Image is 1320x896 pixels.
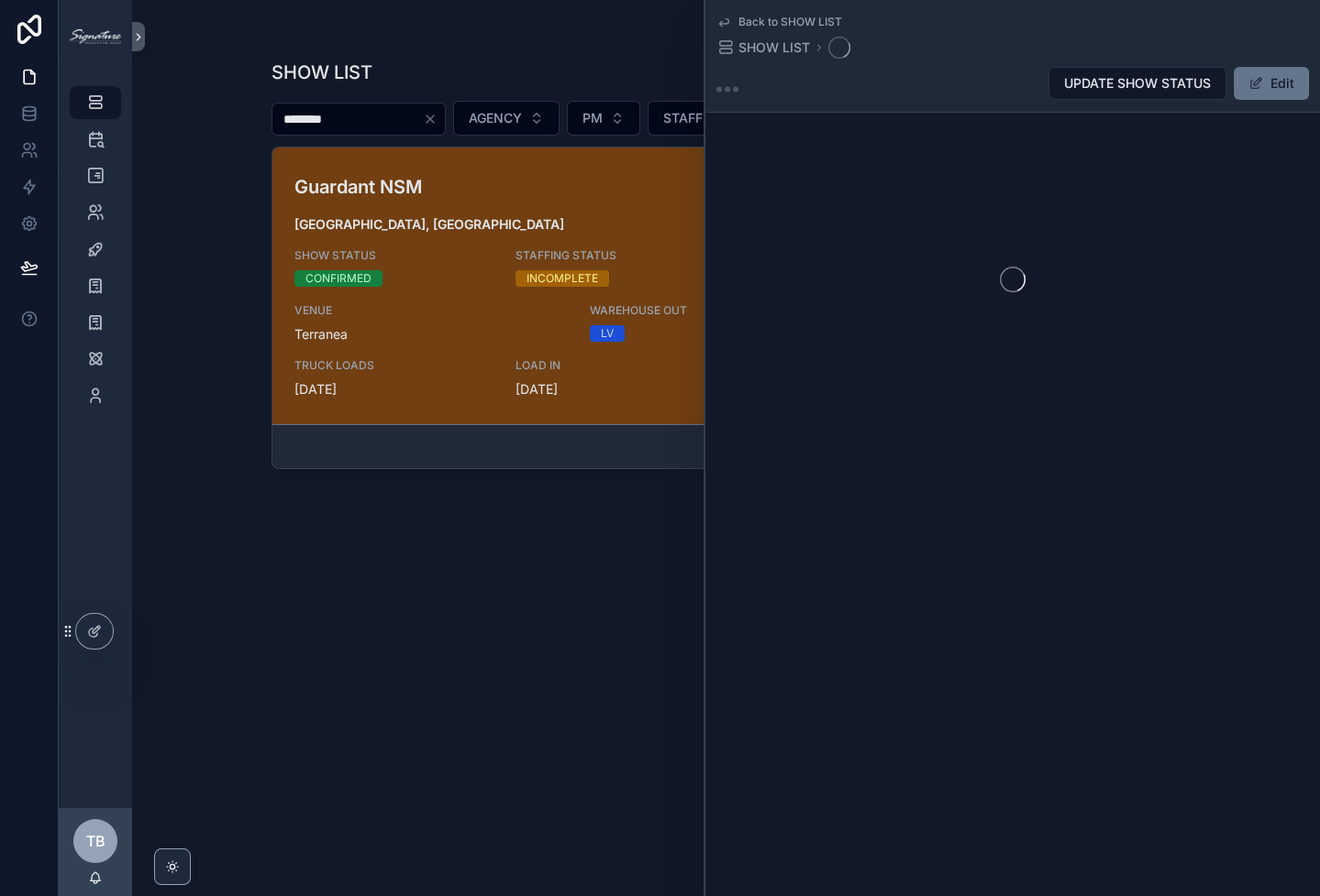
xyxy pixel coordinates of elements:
span: LOAD IN [516,358,715,373]
button: Select Button [567,101,640,136]
span: Terranea [294,325,568,344]
span: Back to SHOW LIST [738,15,842,29]
span: WAREHOUSE OUT [590,303,863,318]
h1: SHOW LIST [272,60,372,85]
div: LV [601,325,614,342]
div: CONFIRMED [305,270,372,287]
span: [DATE] [294,380,494,399]
span: STAFFING [663,109,726,127]
button: Select Button [453,101,560,136]
a: Back to SHOW LIST [716,15,842,29]
button: Edit [1234,67,1309,100]
div: scrollable content [59,73,132,436]
span: VENUE [294,303,568,318]
span: SHOW LIST [738,38,810,57]
span: AGENCY [469,109,522,127]
button: Select Button [648,101,763,136]
span: [DATE] [516,380,715,399]
h3: Guardant NSM [294,173,862,201]
span: SHOW STATUS [294,248,494,263]
span: STAFFING STATUS [516,248,715,263]
img: App logo [70,29,121,44]
span: PM [582,109,603,127]
button: Clear [423,112,445,126]
span: TB [86,830,105,852]
div: INCOMPLETE [527,270,598,287]
a: SHOW LIST [716,38,810,57]
button: UPDATE SHOW STATUS [1048,67,1226,100]
a: Guardant NSM[GEOGRAPHIC_DATA], [GEOGRAPHIC_DATA]SHOW STATUSCONFIRMEDSTAFFING STATUSINCOMPLETEAGEN... [272,148,1180,424]
span: TRUCK LOADS [294,358,494,373]
span: UPDATE SHOW STATUS [1064,74,1211,93]
strong: [GEOGRAPHIC_DATA], [GEOGRAPHIC_DATA] [294,216,564,232]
